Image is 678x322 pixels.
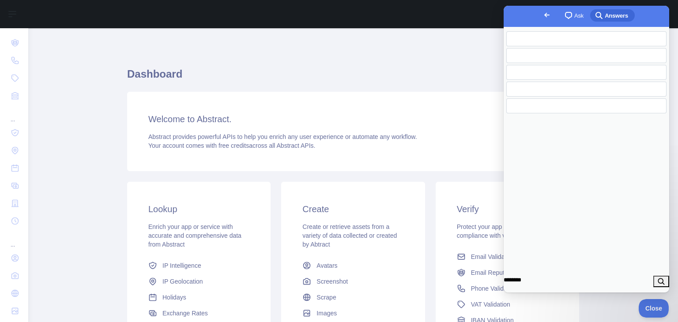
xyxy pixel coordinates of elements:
[302,203,403,215] h3: Create
[299,289,407,305] a: Scrape
[145,273,253,289] a: IP Geolocation
[316,309,337,318] span: Images
[218,142,249,149] span: free credits
[302,223,397,248] span: Create or retrieve assets from a variety of data collected or created by Abtract
[471,284,517,293] span: Phone Validation
[148,142,315,149] span: Your account comes with across all Abstract APIs.
[162,277,203,286] span: IP Geolocation
[471,252,515,261] span: Email Validation
[162,293,186,302] span: Holidays
[453,296,561,312] a: VAT Validation
[453,249,561,265] a: Email Validation
[148,223,241,248] span: Enrich your app or service with accurate and comprehensive data from Abstract
[471,300,510,309] span: VAT Validation
[7,105,21,123] div: ...
[7,231,21,248] div: ...
[504,6,669,292] iframe: Help Scout Beacon - Live Chat, Contact Form, and Knowledge Base
[316,293,336,302] span: Scrape
[457,203,558,215] h3: Verify
[148,133,417,140] span: Abstract provides powerful APIs to help you enrich any user experience or automate any workflow.
[299,273,407,289] a: Screenshot
[145,305,253,321] a: Exchange Rates
[316,261,337,270] span: Avatars
[299,258,407,273] a: Avatars
[457,223,546,239] span: Protect your app and ensure compliance with verification APIs
[148,113,558,125] h3: Welcome to Abstract.
[453,281,561,296] a: Phone Validation
[145,289,253,305] a: Holidays
[316,277,348,286] span: Screenshot
[162,261,201,270] span: IP Intelligence
[162,309,208,318] span: Exchange Rates
[639,299,669,318] iframe: Help Scout Beacon - Close
[148,203,249,215] h3: Lookup
[453,265,561,281] a: Email Reputation
[471,268,518,277] span: Email Reputation
[145,258,253,273] a: IP Intelligence
[127,67,579,88] h1: Dashboard
[299,305,407,321] a: Images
